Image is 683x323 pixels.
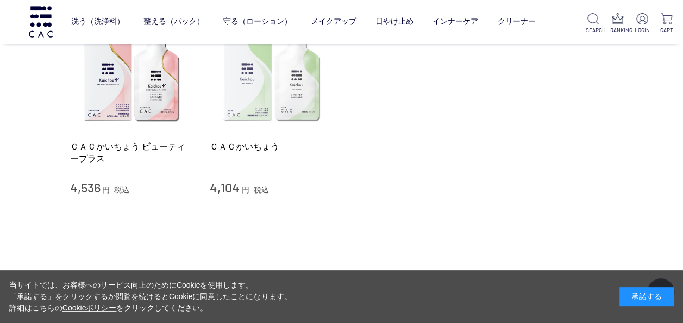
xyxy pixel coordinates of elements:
p: RANKING [610,26,625,34]
div: 承諾する [619,287,674,306]
a: 守る（ローション） [223,8,292,35]
a: インナーケア [433,8,478,35]
a: 洗う（洗浄料） [71,8,124,35]
a: メイクアップ [311,8,356,35]
img: ＣＡＣかいちょう [210,9,334,133]
p: SEARCH [586,26,601,34]
span: 円 [102,185,110,194]
div: 当サイトでは、お客様へのサービス向上のためにCookieを使用します。 「承諾する」をクリックするか閲覧を続けるとCookieに同意したことになります。 詳細はこちらの をクリックしてください。 [9,279,292,314]
a: クリーナー [497,8,535,35]
a: SEARCH [586,13,601,34]
img: ＣＡＣかいちょう ビューティープラス [70,9,194,133]
p: LOGIN [634,26,650,34]
a: RANKING [610,13,625,34]
a: LOGIN [634,13,650,34]
a: CART [659,13,674,34]
a: 日やけ止め [375,8,413,35]
span: 4,104 [210,179,240,195]
span: 税込 [114,185,129,194]
p: CART [659,26,674,34]
img: logo [27,6,54,37]
a: ＣＡＣかいちょう ビューティープラス [70,141,194,164]
a: 整える（パック） [143,8,204,35]
a: ＣＡＣかいちょう [210,141,334,152]
span: 4,536 [70,179,101,195]
span: 円 [242,185,249,194]
span: 税込 [254,185,269,194]
a: Cookieポリシー [62,303,117,312]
